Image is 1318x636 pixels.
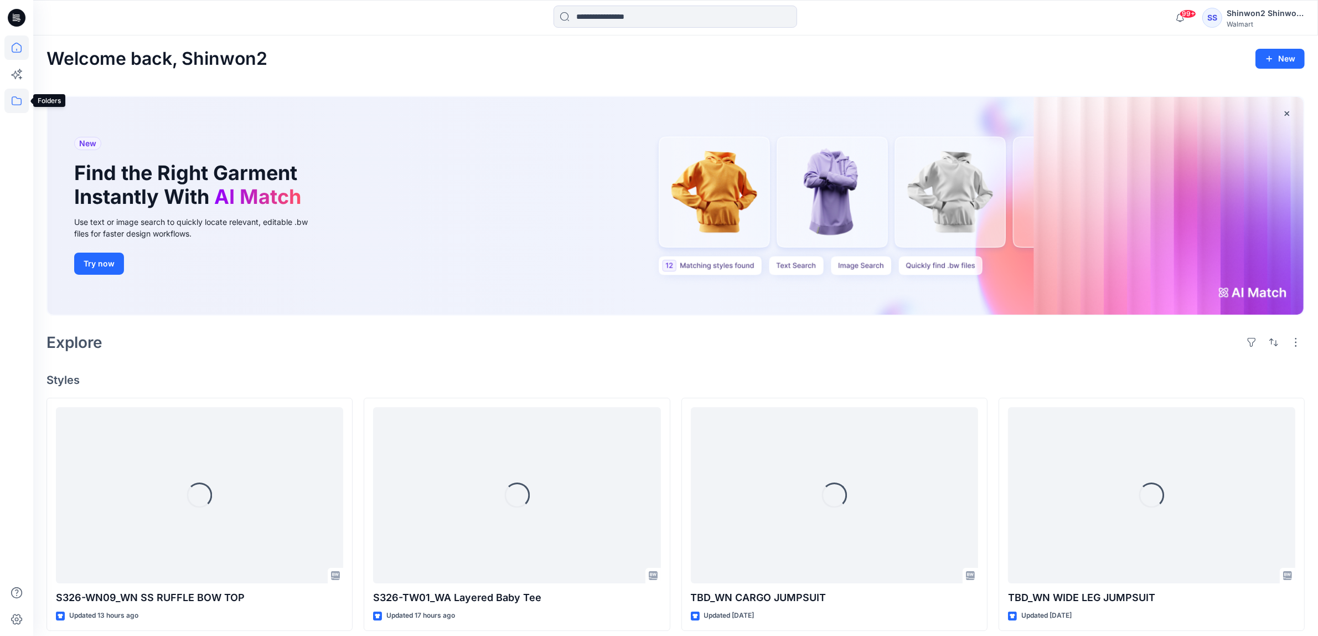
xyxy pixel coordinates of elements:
div: Shinwon2 Shinwon2 [1227,7,1304,20]
h2: Explore [46,334,102,351]
p: S326-TW01_WA Layered Baby Tee [373,590,660,606]
h4: Styles [46,373,1305,387]
p: Updated 17 hours ago [386,610,455,622]
p: TBD_WN WIDE LEG JUMPSUIT [1008,590,1295,606]
h1: Find the Right Garment Instantly With [74,161,307,209]
button: New [1255,49,1305,69]
p: Updated [DATE] [704,610,754,622]
p: Updated 13 hours ago [69,610,138,622]
span: New [79,137,96,150]
span: 99+ [1180,9,1196,18]
p: TBD_WN CARGO JUMPSUIT [691,590,978,606]
button: Try now [74,253,124,275]
span: AI Match [214,184,301,209]
div: SS [1202,8,1222,28]
div: Walmart [1227,20,1304,28]
p: S326-WN09_WN SS RUFFLE BOW TOP [56,590,343,606]
p: Updated [DATE] [1021,610,1072,622]
div: Use text or image search to quickly locate relevant, editable .bw files for faster design workflows. [74,216,323,239]
h2: Welcome back, Shinwon2 [46,49,267,69]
